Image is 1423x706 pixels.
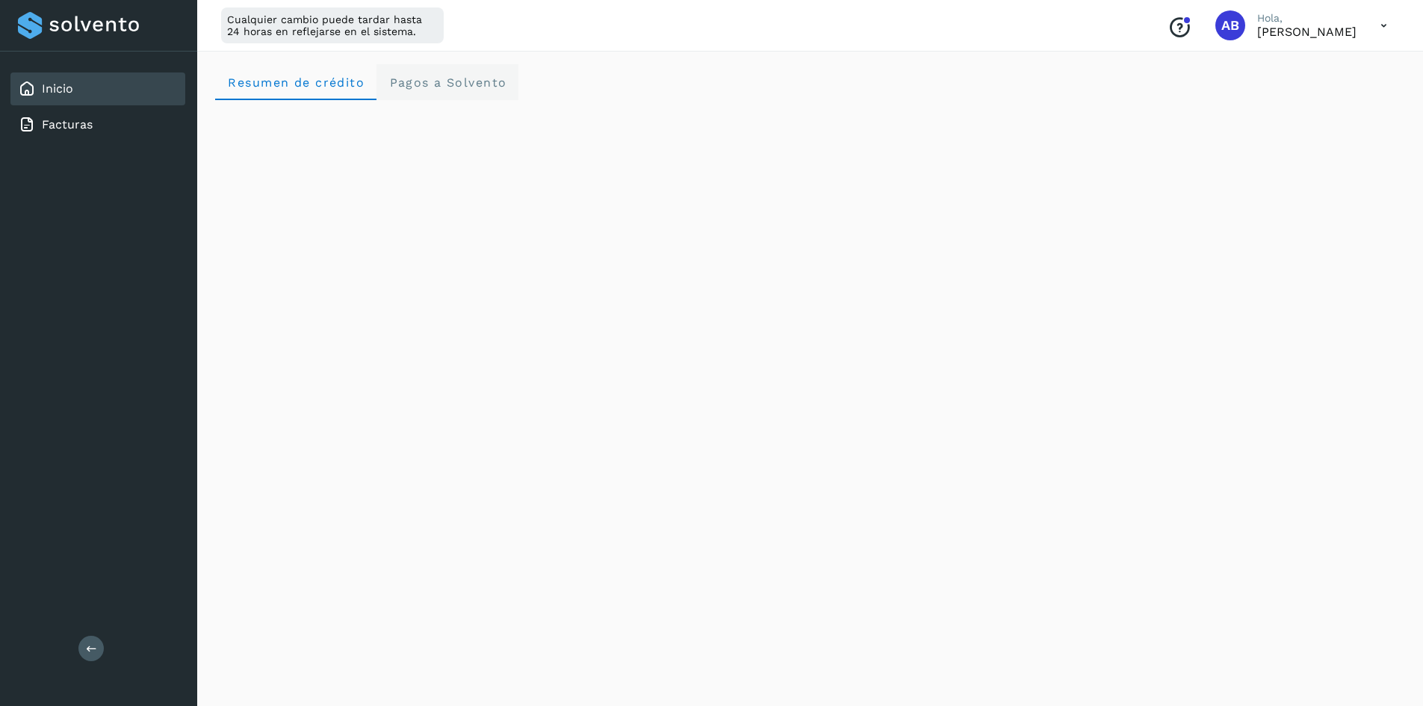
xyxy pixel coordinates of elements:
p: Hola, [1257,12,1357,25]
div: Cualquier cambio puede tardar hasta 24 horas en reflejarse en el sistema. [221,7,444,43]
p: Ana Belén Acosta [1257,25,1357,39]
div: Facturas [10,108,185,141]
div: Inicio [10,72,185,105]
a: Inicio [42,81,73,96]
span: Resumen de crédito [227,75,365,90]
a: Facturas [42,117,93,131]
span: Pagos a Solvento [388,75,506,90]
